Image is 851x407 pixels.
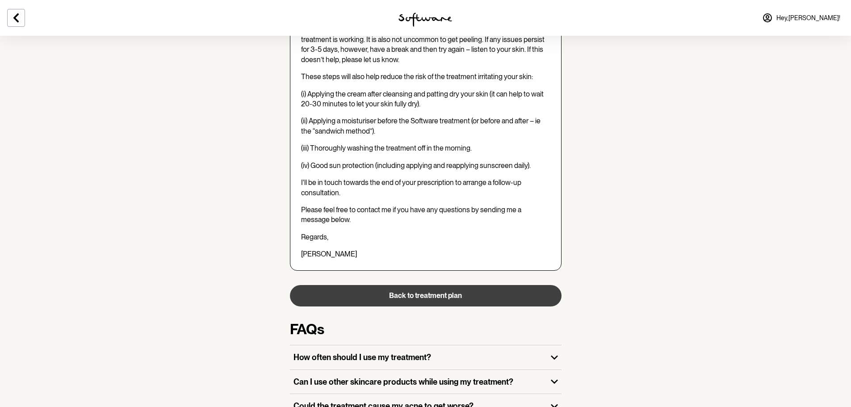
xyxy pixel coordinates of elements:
span: These steps will also help reduce the risk of the treatment irritating your skin: [301,72,533,81]
span: I'll be in touch towards the end of your prescription to arrange a follow-up consultation. [301,178,521,197]
span: (ii) Applying a moisturiser before the Software treatment (or before and after – ie the “sandwich... [301,117,541,135]
h3: How often should I use my treatment? [293,352,544,362]
h3: FAQs [290,321,562,338]
h3: Can I use other skincare products while using my treatment? [293,377,544,387]
span: [PERSON_NAME] [301,250,357,258]
img: software logo [398,13,452,27]
span: (iv) Good sun protection (including applying and reapplying sunscreen daily). [301,161,531,170]
button: How often should I use my treatment? [290,345,562,369]
span: It is normal to experience some redness and a stinging sensation for a short period of time when ... [301,15,545,64]
span: (iii) Thoroughly washing the treatment off in the morning. [301,144,472,152]
span: (i) Applying the cream after cleansing and patting dry your skin (it can help to wait 20-30 minut... [301,90,544,108]
span: Regards, [301,233,328,241]
span: Hey, [PERSON_NAME] ! [776,14,840,22]
a: Hey,[PERSON_NAME]! [757,7,846,29]
button: Back to treatment plan [290,285,562,306]
button: Can I use other skincare products while using my treatment? [290,370,562,394]
span: Please feel free to contact me if you have any questions by sending me a message below. [301,206,521,224]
